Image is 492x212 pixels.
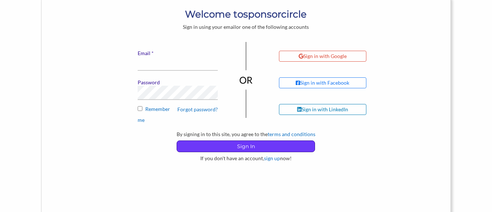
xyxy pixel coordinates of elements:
img: or-divider-vertical-04be836281eac2ff1e2d8b3dc99963adb0027f4cd6cf8dbd6b945673e6b3c68b.png [239,42,253,118]
div: Sign in with Facebook [296,80,349,86]
a: Sign in with Google [279,51,377,62]
div: Sign in using your email [110,24,382,30]
a: sign up [264,155,280,161]
label: Email [138,50,218,57]
h1: Welcome to circle [110,8,382,21]
a: Forgot password? [177,106,218,113]
div: Sign in with Google [299,53,347,59]
a: terms and conditions [268,131,315,137]
button: Sign In [177,140,315,152]
span: or one of the following accounts [236,24,309,30]
div: Sign in with LinkedIn [297,106,348,113]
p: Sign In [177,141,315,152]
input: Remember me [138,106,142,111]
a: Sign in with Facebook [279,77,377,88]
b: sponsor [243,8,281,20]
div: By signing in to this site, you agree to the If you don't have an account, now! [110,131,382,162]
a: Sign in with LinkedIn [279,104,377,115]
label: Remember me [138,106,218,123]
label: Password [138,79,218,86]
